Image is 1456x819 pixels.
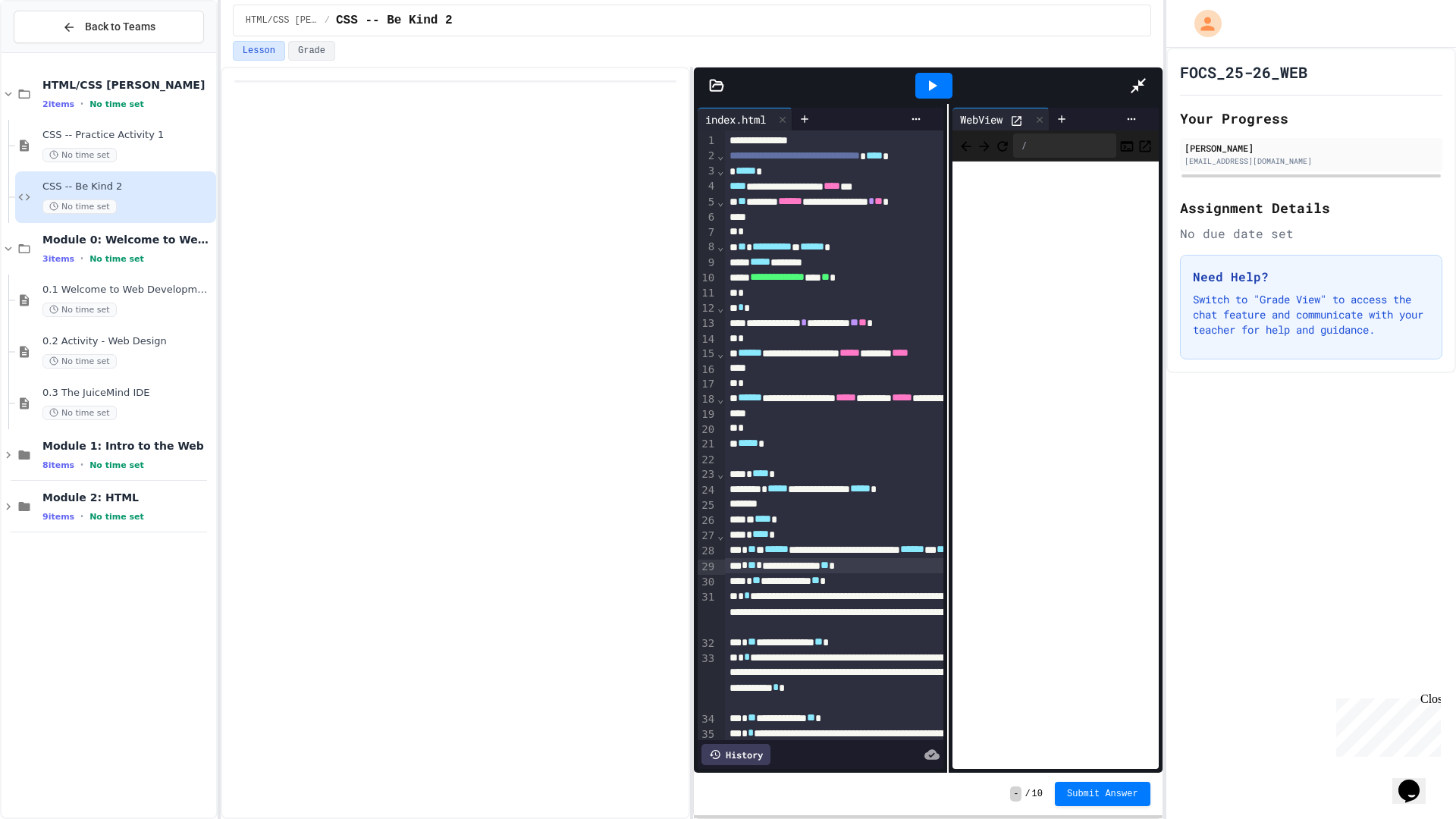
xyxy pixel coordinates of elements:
[42,335,213,348] span: 0.2 Activity - Web Design
[42,303,117,317] span: No time set
[233,41,285,61] button: Lesson
[6,6,105,96] div: Chat with us now!Close
[42,254,74,264] span: 3 items
[1330,692,1441,757] iframe: chat widget
[42,78,213,92] span: HTML/CSS [PERSON_NAME]
[1392,758,1441,804] iframe: chat widget
[1180,61,1307,83] h1: FOCS_25-26_WEB
[89,99,144,109] span: No time set
[89,254,144,264] span: No time set
[42,129,213,142] span: CSS -- Practice Activity 1
[1032,788,1043,800] span: 10
[1180,224,1442,243] div: No due date set
[42,406,117,420] span: No time set
[89,512,144,522] span: No time set
[80,510,83,522] span: •
[85,19,155,35] span: Back to Teams
[42,180,213,193] span: CSS -- Be Kind 2
[42,439,213,453] span: Module 1: Intro to the Web
[42,387,213,400] span: 0.3 The JuiceMind IDE
[288,41,335,61] button: Grade
[1010,786,1021,802] span: -
[42,491,213,504] span: Module 2: HTML
[1180,108,1442,129] h2: Your Progress
[42,148,117,162] span: No time set
[42,354,117,369] span: No time set
[14,11,204,43] button: Back to Teams
[1193,292,1429,337] p: Switch to "Grade View" to access the chat feature and communicate with your teacher for help and ...
[1180,197,1442,218] h2: Assignment Details
[42,460,74,470] span: 8 items
[1055,782,1150,806] button: Submit Answer
[1193,268,1429,286] h3: Need Help?
[89,460,144,470] span: No time set
[42,99,74,109] span: 2 items
[1185,141,1438,155] div: [PERSON_NAME]
[42,284,213,297] span: 0.1 Welcome to Web Development
[42,512,74,522] span: 9 items
[246,14,318,27] span: HTML/CSS Campbell
[1025,788,1030,800] span: /
[1067,788,1138,800] span: Submit Answer
[42,233,213,246] span: Module 0: Welcome to Web Development
[1178,6,1225,41] div: My Account
[336,11,453,30] span: CSS -- Be Kind 2
[80,98,83,110] span: •
[1185,155,1438,167] div: [EMAIL_ADDRESS][DOMAIN_NAME]
[325,14,330,27] span: /
[80,459,83,471] span: •
[42,199,117,214] span: No time set
[80,253,83,265] span: •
